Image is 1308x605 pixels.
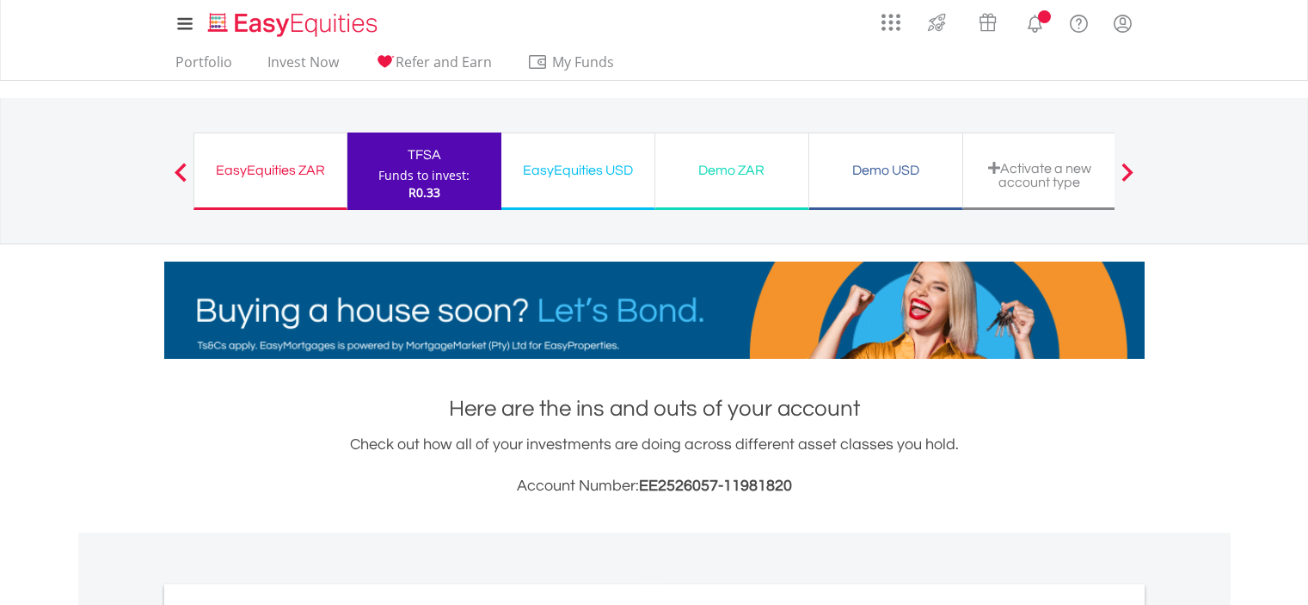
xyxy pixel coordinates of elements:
[164,433,1145,498] div: Check out how all of your investments are doing across different asset classes you hold.
[205,10,384,39] img: EasyEquities_Logo.png
[378,167,470,184] div: Funds to invest:
[205,158,336,182] div: EasyEquities ZAR
[881,13,900,32] img: grid-menu-icon.svg
[962,4,1013,36] a: Vouchers
[973,9,1002,36] img: vouchers-v2.svg
[367,53,499,80] a: Refer and Earn
[164,393,1145,424] h1: Here are the ins and outs of your account
[666,158,798,182] div: Demo ZAR
[201,4,384,39] a: Home page
[527,51,640,73] span: My Funds
[820,158,952,182] div: Demo USD
[1013,4,1057,39] a: Notifications
[639,478,792,494] span: EE2526057-11981820
[358,143,491,167] div: TFSA
[512,158,644,182] div: EasyEquities USD
[408,184,440,201] span: R0.33
[164,262,1145,359] img: EasyMortage Promotion Banner
[1057,4,1101,39] a: FAQ's and Support
[870,4,912,32] a: AppsGrid
[1101,4,1145,42] a: My Profile
[973,161,1106,189] div: Activate a new account type
[923,9,951,36] img: thrive-v2.svg
[169,53,239,80] a: Portfolio
[261,53,346,80] a: Invest Now
[164,474,1145,498] h3: Account Number:
[396,52,492,71] span: Refer and Earn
